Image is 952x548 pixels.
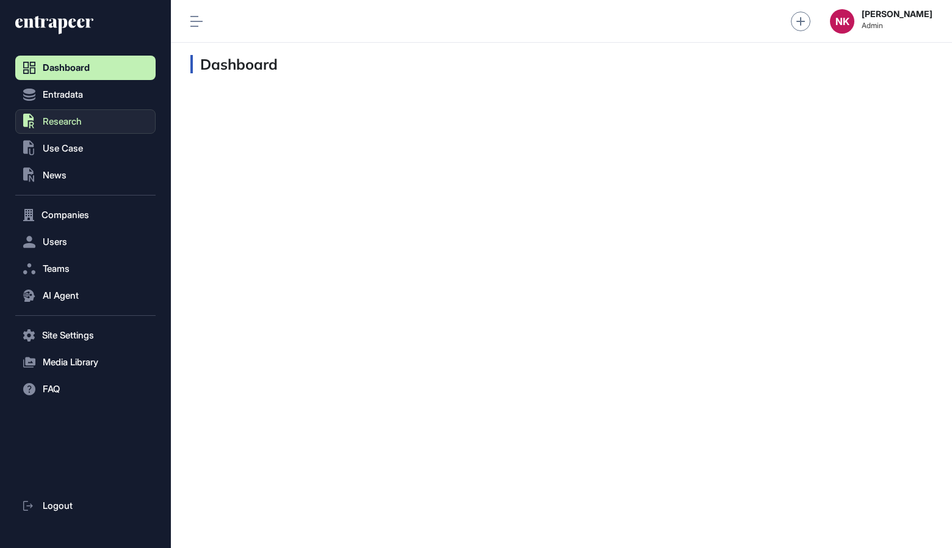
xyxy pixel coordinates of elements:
span: Use Case [43,144,83,153]
span: Users [43,237,67,247]
span: AI Agent [43,291,79,301]
h3: Dashboard [190,55,278,73]
button: Use Case [15,136,156,161]
span: Dashboard [43,63,90,73]
span: FAQ [43,384,60,394]
button: Users [15,230,156,254]
span: Entradata [43,90,83,100]
button: Companies [15,203,156,227]
button: FAQ [15,377,156,401]
span: Site Settings [42,331,94,340]
a: Logout [15,494,156,518]
span: Teams [43,264,70,274]
button: NK [830,9,854,34]
span: Admin [862,21,932,30]
strong: [PERSON_NAME] [862,9,932,19]
button: Site Settings [15,323,156,348]
span: News [43,170,67,180]
span: Logout [43,501,73,511]
span: Media Library [43,357,98,367]
span: Research [43,117,82,126]
button: Entradata [15,82,156,107]
button: Teams [15,257,156,281]
button: News [15,163,156,188]
a: Dashboard [15,56,156,80]
button: Research [15,109,156,134]
button: Media Library [15,350,156,374]
span: Companies [41,210,89,220]
button: AI Agent [15,283,156,308]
